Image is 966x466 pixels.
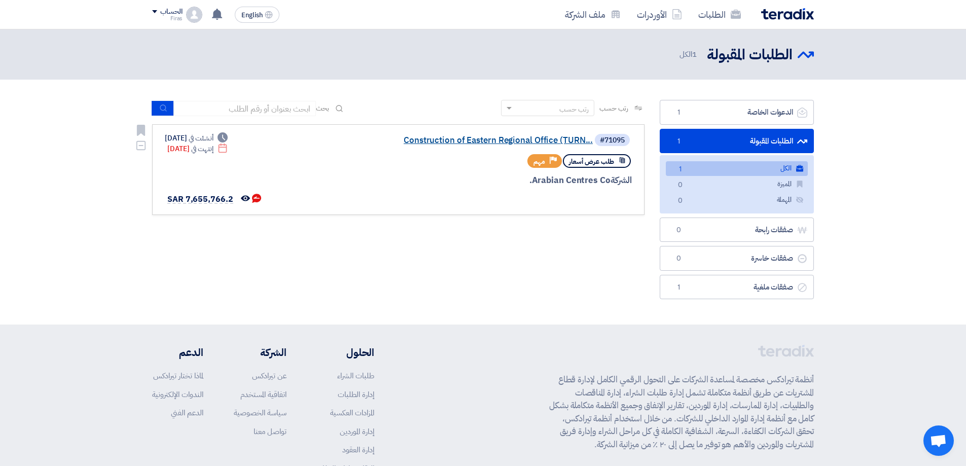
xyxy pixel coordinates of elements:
a: المزادات العكسية [330,407,374,418]
input: ابحث بعنوان أو رقم الطلب [174,101,316,116]
a: صفقات رابحة0 [660,218,814,242]
a: صفقات خاسرة0 [660,246,814,271]
span: رتب حسب [599,103,628,114]
a: إدارة العقود [342,444,374,455]
div: #71095 [600,137,625,144]
a: تواصل معنا [254,426,287,437]
a: إدارة الطلبات [338,389,374,400]
span: 0 [674,180,686,191]
a: طلبات الشراء [337,370,374,381]
li: الشركة [234,345,287,360]
span: English [241,12,263,19]
span: طلب عرض أسعار [569,157,614,166]
div: Arabian Centres Co. [388,174,632,187]
a: ملف الشركة [557,3,629,26]
a: سياسة الخصوصية [234,407,287,418]
span: 0 [672,254,685,264]
li: الحلول [317,345,374,360]
span: 1 [672,107,685,118]
span: 0 [674,196,686,206]
span: الكل [679,49,699,60]
a: الطلبات المقبولة1 [660,129,814,154]
span: 1 [672,282,685,293]
a: الأوردرات [629,3,690,26]
span: 0 [672,225,685,235]
span: مهم [533,157,545,166]
a: Construction of Eastern Regional Office (TURN... [390,136,593,145]
a: اتفاقية المستخدم [240,389,287,400]
div: [DATE] [165,133,228,144]
a: لماذا تختار تيرادكس [153,370,203,381]
span: الشركة [611,174,632,187]
span: إنتهت في [191,144,213,154]
span: 1 [692,49,697,60]
img: profile_test.png [186,7,202,23]
a: الكل [666,161,808,176]
span: SAR 7,655,766.2 [167,193,233,205]
button: English [235,7,279,23]
a: إدارة الموردين [340,426,374,437]
a: الدعم الفني [171,407,203,418]
img: Teradix logo [761,8,814,20]
span: 1 [674,164,686,175]
li: الدعم [152,345,203,360]
a: الندوات الإلكترونية [152,389,203,400]
a: الدعوات الخاصة1 [660,100,814,125]
div: رتب حسب [559,104,589,115]
div: الحساب [160,8,182,16]
a: المميزة [666,177,808,192]
h2: الطلبات المقبولة [707,45,793,65]
a: المهملة [666,193,808,207]
a: الطلبات [690,3,749,26]
div: Firas [152,16,182,21]
a: صفقات ملغية1 [660,275,814,300]
span: 1 [672,136,685,147]
div: [DATE] [167,144,228,154]
a: عن تيرادكس [252,370,287,381]
div: Open chat [923,425,954,456]
span: أنشئت في [189,133,213,144]
p: أنظمة تيرادكس مخصصة لمساعدة الشركات على التحول الرقمي الكامل لإدارة قطاع المشتريات عن طريق أنظمة ... [549,373,814,451]
span: بحث [316,103,329,114]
